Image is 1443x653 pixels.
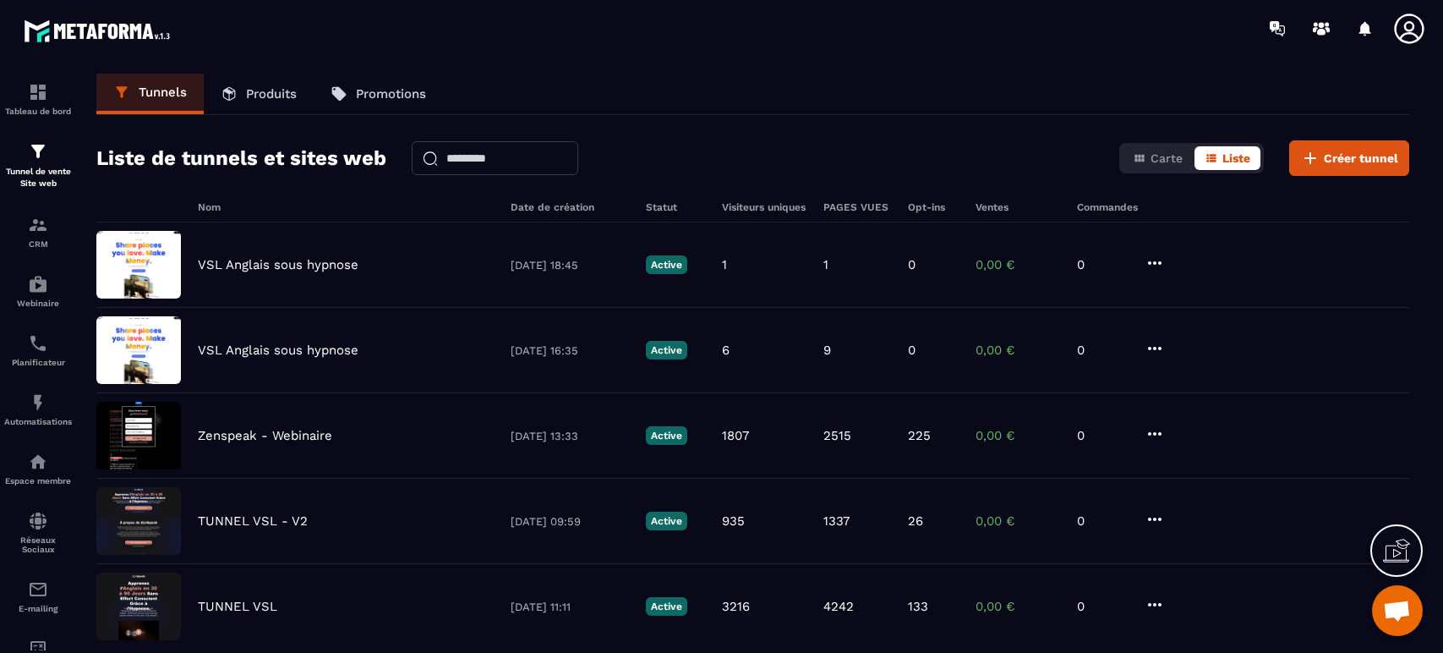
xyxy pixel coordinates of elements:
[4,380,72,439] a: automationsautomationsAutomatisations
[722,201,806,213] h6: Visiteurs uniques
[1222,151,1250,165] span: Liste
[204,74,314,114] a: Produits
[646,255,687,274] p: Active
[139,85,187,100] p: Tunnels
[4,239,72,249] p: CRM
[4,299,72,308] p: Webinaire
[1194,146,1260,170] button: Liste
[356,86,426,102] p: Promotions
[4,358,72,367] p: Planificateur
[511,344,629,357] p: [DATE] 16:35
[1123,146,1193,170] button: Carte
[246,86,297,102] p: Produits
[976,599,1060,614] p: 0,00 €
[1077,513,1128,529] p: 0
[823,428,851,443] p: 2515
[4,535,72,554] p: Réseaux Sociaux
[1289,140,1409,176] button: Créer tunnel
[28,392,48,413] img: automations
[1077,343,1128,358] p: 0
[646,512,687,530] p: Active
[1324,150,1398,167] span: Créer tunnel
[722,513,745,529] p: 935
[28,82,48,102] img: formation
[823,513,850,529] p: 1337
[823,599,854,614] p: 4242
[511,515,629,528] p: [DATE] 09:59
[1077,257,1128,272] p: 0
[1077,201,1138,213] h6: Commandes
[908,599,928,614] p: 133
[314,74,443,114] a: Promotions
[4,202,72,261] a: formationformationCRM
[4,604,72,613] p: E-mailing
[96,573,181,640] img: image
[646,341,687,359] p: Active
[4,476,72,486] p: Espace membre
[96,231,181,299] img: image
[96,141,386,175] h2: Liste de tunnels et sites web
[28,511,48,531] img: social-network
[4,107,72,116] p: Tableau de bord
[198,428,332,443] p: Zenspeak - Webinaire
[908,428,931,443] p: 225
[646,201,705,213] h6: Statut
[28,579,48,600] img: email
[4,321,72,380] a: schedulerschedulerPlanificateur
[96,74,204,114] a: Tunnels
[4,567,72,626] a: emailemailE-mailing
[198,599,277,614] p: TUNNEL VSL
[4,417,72,426] p: Automatisations
[198,513,308,529] p: TUNNEL VSL - V2
[198,201,494,213] h6: Nom
[198,343,358,358] p: VSL Anglais sous hypnose
[908,201,959,213] h6: Opt-ins
[511,601,629,613] p: [DATE] 11:11
[511,259,629,272] p: [DATE] 18:45
[4,439,72,498] a: automationsautomationsEspace membre
[908,343,916,358] p: 0
[24,15,176,47] img: logo
[198,257,358,272] p: VSL Anglais sous hypnose
[908,513,923,529] p: 26
[722,257,727,272] p: 1
[28,274,48,294] img: automations
[4,261,72,321] a: automationsautomationsWebinaire
[28,141,48,162] img: formation
[722,343,730,358] p: 6
[722,599,750,614] p: 3216
[976,428,1060,443] p: 0,00 €
[96,402,181,469] img: image
[28,215,48,235] img: formation
[1372,585,1423,636] div: Ouvrir le chat
[28,333,48,354] img: scheduler
[976,343,1060,358] p: 0,00 €
[511,430,629,442] p: [DATE] 13:33
[823,343,831,358] p: 9
[646,597,687,616] p: Active
[4,166,72,189] p: Tunnel de vente Site web
[1151,151,1183,165] span: Carte
[823,257,828,272] p: 1
[28,452,48,472] img: automations
[96,487,181,555] img: image
[1077,599,1128,614] p: 0
[646,426,687,445] p: Active
[96,316,181,384] img: image
[511,201,629,213] h6: Date de création
[722,428,749,443] p: 1807
[976,513,1060,529] p: 0,00 €
[4,69,72,129] a: formationformationTableau de bord
[1077,428,1128,443] p: 0
[823,201,891,213] h6: PAGES VUES
[908,257,916,272] p: 0
[976,201,1060,213] h6: Ventes
[976,257,1060,272] p: 0,00 €
[4,498,72,567] a: social-networksocial-networkRéseaux Sociaux
[4,129,72,202] a: formationformationTunnel de vente Site web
